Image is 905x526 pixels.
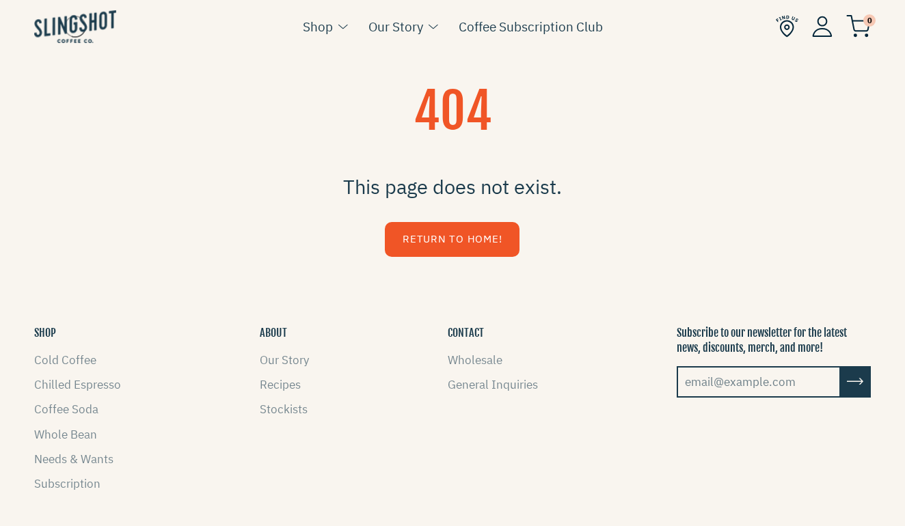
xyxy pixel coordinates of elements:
[846,18,871,34] a: 0
[677,325,871,356] p: Subscribe to our newsletter for the latest news, discounts, merch, and more!
[34,452,113,467] a: Needs & Wants
[260,325,287,340] button: ABOUT
[863,14,876,27] span: 0
[34,476,100,491] a: Subscription
[677,366,841,398] input: email@example.com
[459,16,603,37] a: Coffee Subscription Club
[448,325,484,340] button: CONTACT
[34,325,56,340] button: SHOP
[812,16,833,37] img: Account
[34,427,97,442] a: Whole Bean
[448,377,538,392] a: General Inquiries
[34,402,98,417] a: Coffee Soda
[34,352,96,368] a: Cold Coffee
[260,377,301,392] a: Recipes
[448,352,502,368] a: Wholesale
[303,16,333,37] a: Shop
[776,15,798,38] img: Find Us
[260,352,309,368] a: Our Story
[385,222,519,257] a: Return to Home!
[368,16,423,37] a: Our Story
[34,377,121,392] a: Chilled Espresso
[846,15,871,38] img: cart
[260,402,308,417] a: Stockists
